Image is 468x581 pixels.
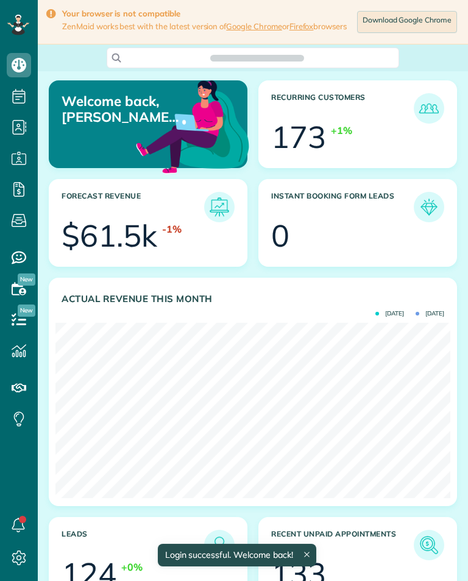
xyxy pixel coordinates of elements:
[62,192,204,222] h3: Forecast Revenue
[271,220,289,251] div: 0
[271,530,414,560] h3: Recent unpaid appointments
[357,11,457,33] a: Download Google Chrome
[121,560,143,574] div: +0%
[331,124,352,138] div: +1%
[18,273,35,286] span: New
[62,93,183,125] p: Welcome back, [PERSON_NAME] & [PERSON_NAME]!
[207,533,232,557] img: icon_leads-1bed01f49abd5b7fead27621c3d59655bb73ed531f8eeb49469d10e621d6b896.png
[417,533,441,557] img: icon_unpaid_appointments-47b8ce3997adf2238b356f14209ab4cced10bd1f174958f3ca8f1d0dd7fffeee.png
[162,222,182,236] div: -1%
[62,220,157,251] div: $61.5k
[271,122,326,152] div: 173
[271,93,414,124] h3: Recurring Customers
[207,195,232,219] img: icon_forecast_revenue-8c13a41c7ed35a8dcfafea3cbb826a0462acb37728057bba2d056411b612bbbe.png
[157,544,316,566] div: Login successful. Welcome back!
[416,311,444,317] span: [DATE]
[417,195,441,219] img: icon_form_leads-04211a6a04a5b2264e4ee56bc0799ec3eb69b7e499cbb523a139df1d13a81ae0.png
[226,21,282,31] a: Google Chrome
[62,9,347,19] strong: Your browser is not compatible
[62,294,444,305] h3: Actual Revenue this month
[289,21,314,31] a: Firefox
[62,21,347,32] span: ZenMaid works best with the latest version of or browsers
[62,530,204,560] h3: Leads
[271,192,414,222] h3: Instant Booking Form Leads
[18,305,35,317] span: New
[375,311,404,317] span: [DATE]
[133,66,252,185] img: dashboard_welcome-42a62b7d889689a78055ac9021e634bf52bae3f8056760290aed330b23ab8690.png
[222,52,291,64] span: Search ZenMaid…
[417,96,441,121] img: icon_recurring_customers-cf858462ba22bcd05b5a5880d41d6543d210077de5bb9ebc9590e49fd87d84ed.png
